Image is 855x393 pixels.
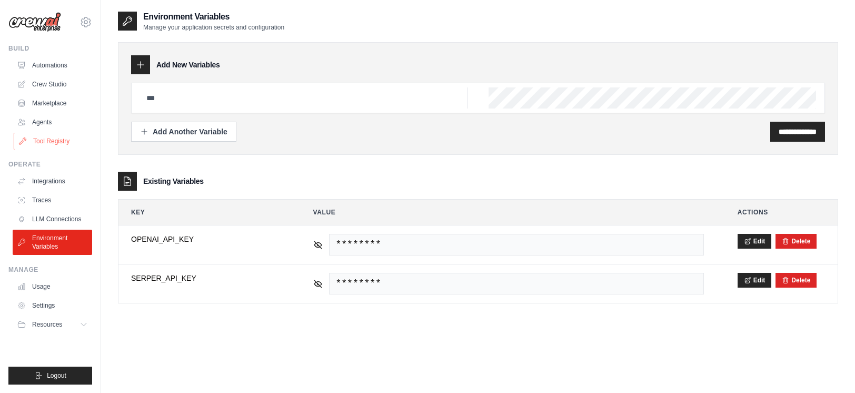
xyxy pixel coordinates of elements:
[143,11,284,23] h2: Environment Variables
[782,237,810,245] button: Delete
[725,200,838,225] th: Actions
[140,126,227,137] div: Add Another Variable
[13,57,92,74] a: Automations
[13,192,92,209] a: Traces
[14,133,93,150] a: Tool Registry
[47,371,66,380] span: Logout
[131,122,236,142] button: Add Another Variable
[8,160,92,169] div: Operate
[13,230,92,255] a: Environment Variables
[143,176,204,186] h3: Existing Variables
[8,367,92,385] button: Logout
[131,273,280,283] span: SERPER_API_KEY
[13,76,92,93] a: Crew Studio
[13,211,92,228] a: LLM Connections
[301,200,717,225] th: Value
[13,316,92,333] button: Resources
[8,266,92,274] div: Manage
[8,44,92,53] div: Build
[156,60,220,70] h3: Add New Variables
[131,234,280,244] span: OPENAI_API_KEY
[143,23,284,32] p: Manage your application secrets and configuration
[13,278,92,295] a: Usage
[8,12,61,32] img: Logo
[13,173,92,190] a: Integrations
[32,320,62,329] span: Resources
[738,234,772,249] button: Edit
[13,95,92,112] a: Marketplace
[13,297,92,314] a: Settings
[738,273,772,288] button: Edit
[782,276,810,284] button: Delete
[13,114,92,131] a: Agents
[118,200,292,225] th: Key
